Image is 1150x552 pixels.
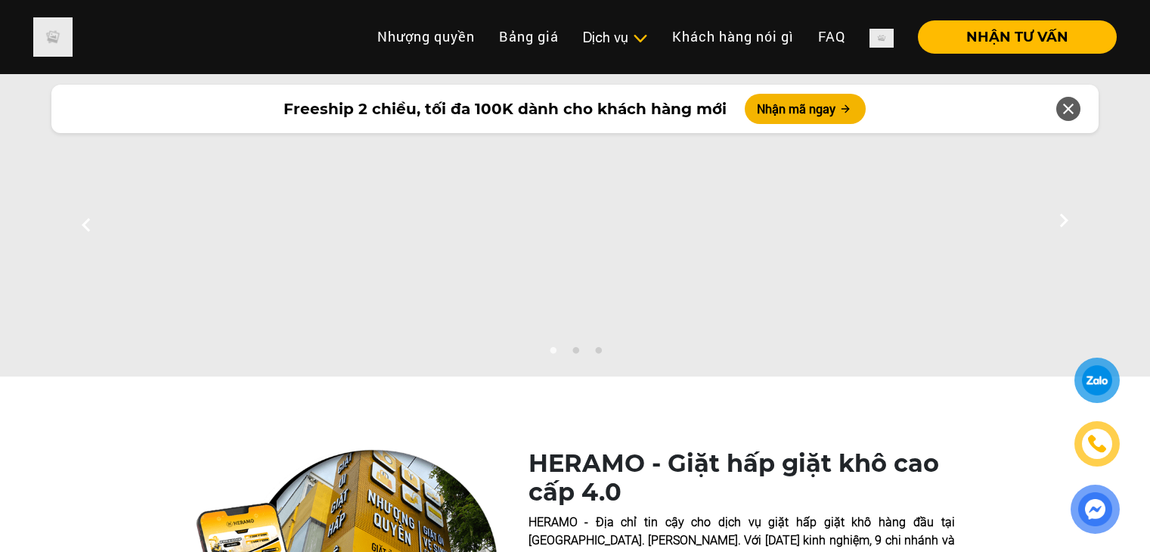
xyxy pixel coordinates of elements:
[529,449,955,507] h1: HERAMO - Giặt hấp giặt khô cao cấp 4.0
[745,94,866,124] button: Nhận mã ngay
[1087,434,1108,454] img: phone-icon
[568,346,583,361] button: 2
[1076,423,1117,464] a: phone-icon
[583,27,648,48] div: Dịch vụ
[545,346,560,361] button: 1
[590,346,606,361] button: 3
[365,20,487,53] a: Nhượng quyền
[806,20,857,53] a: FAQ
[284,98,727,120] span: Freeship 2 chiều, tối đa 100K dành cho khách hàng mới
[632,31,648,46] img: subToggleIcon
[660,20,806,53] a: Khách hàng nói gì
[487,20,571,53] a: Bảng giá
[906,30,1117,44] a: NHẬN TƯ VẤN
[918,20,1117,54] button: NHẬN TƯ VẤN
